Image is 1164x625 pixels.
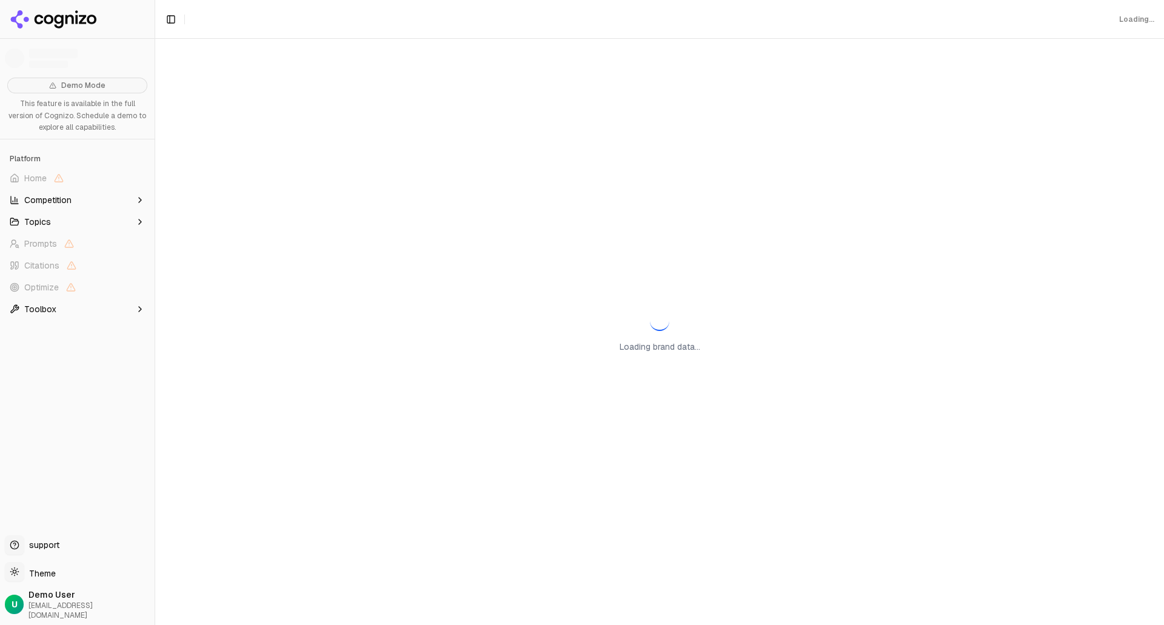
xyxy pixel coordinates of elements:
[24,216,51,228] span: Topics
[24,238,57,250] span: Prompts
[24,539,59,551] span: support
[24,172,47,184] span: Home
[61,81,105,90] span: Demo Mode
[24,259,59,272] span: Citations
[7,98,147,134] p: This feature is available in the full version of Cognizo. Schedule a demo to explore all capabili...
[24,568,56,579] span: Theme
[24,303,56,315] span: Toolbox
[1119,15,1154,24] div: Loading...
[24,194,72,206] span: Competition
[28,601,150,620] span: [EMAIL_ADDRESS][DOMAIN_NAME]
[5,149,150,169] div: Platform
[24,281,59,293] span: Optimize
[5,190,150,210] button: Competition
[5,299,150,319] button: Toolbox
[5,212,150,232] button: Topics
[620,341,700,353] p: Loading brand data...
[12,598,18,610] span: U
[28,589,150,601] span: Demo User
